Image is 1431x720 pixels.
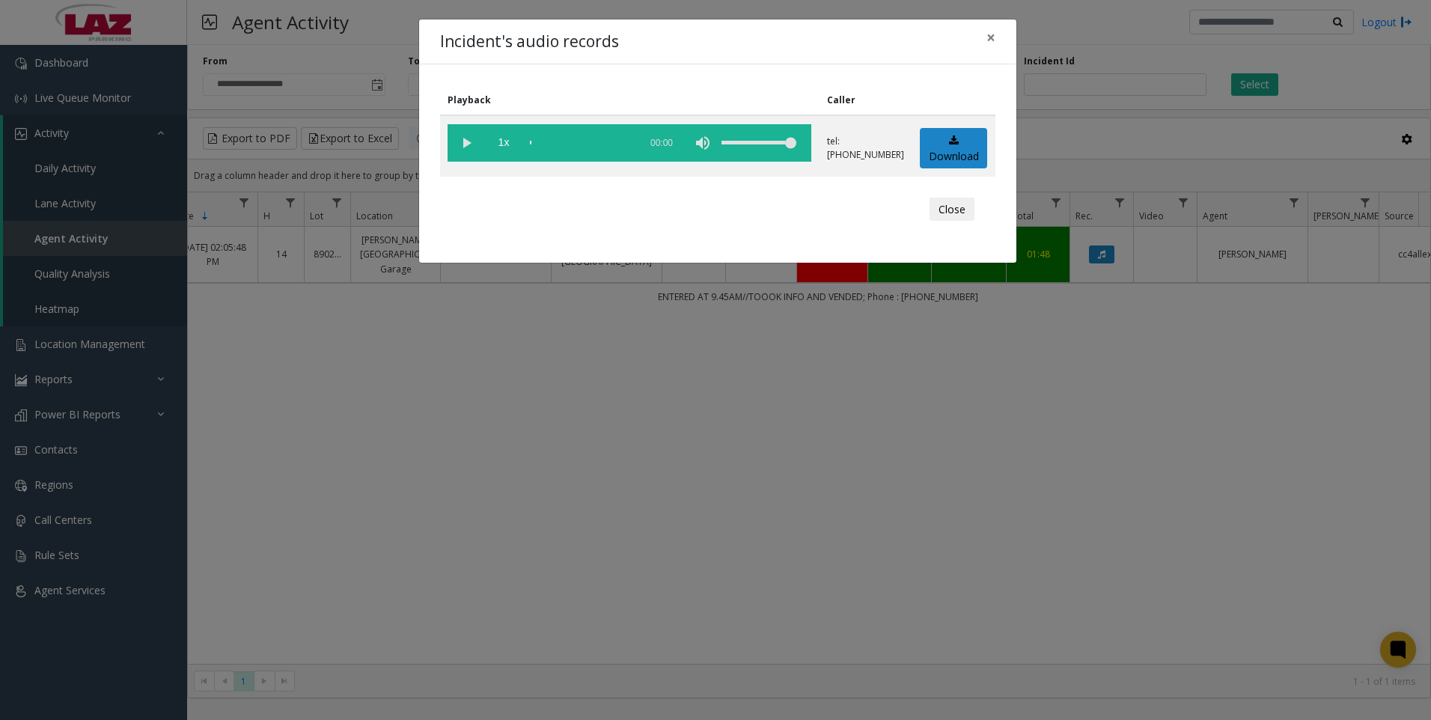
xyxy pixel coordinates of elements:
[820,85,912,115] th: Caller
[930,198,974,222] button: Close
[920,128,987,169] a: Download
[827,135,904,162] p: tel:[PHONE_NUMBER]
[721,124,796,162] div: volume level
[530,124,632,162] div: scrub bar
[440,30,619,54] h4: Incident's audio records
[976,19,1006,56] button: Close
[485,124,522,162] span: playback speed button
[986,27,995,48] span: ×
[440,85,820,115] th: Playback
